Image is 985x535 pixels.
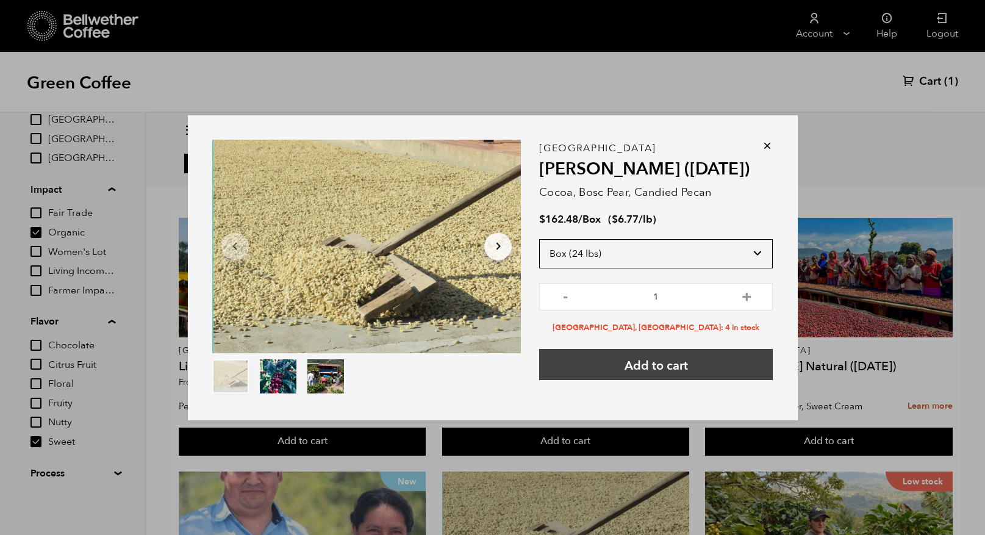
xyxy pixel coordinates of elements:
[539,322,773,334] li: [GEOGRAPHIC_DATA], [GEOGRAPHIC_DATA]: 4 in stock
[539,349,773,380] button: Add to cart
[739,289,754,301] button: +
[539,184,773,201] p: Cocoa, Bosc Pear, Candied Pecan
[612,212,618,226] span: $
[582,212,601,226] span: Box
[539,159,773,180] h2: [PERSON_NAME] ([DATE])
[557,289,573,301] button: -
[639,212,653,226] span: /lb
[608,212,656,226] span: ( )
[539,212,578,226] bdi: 162.48
[612,212,639,226] bdi: 6.77
[578,212,582,226] span: /
[539,212,545,226] span: $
